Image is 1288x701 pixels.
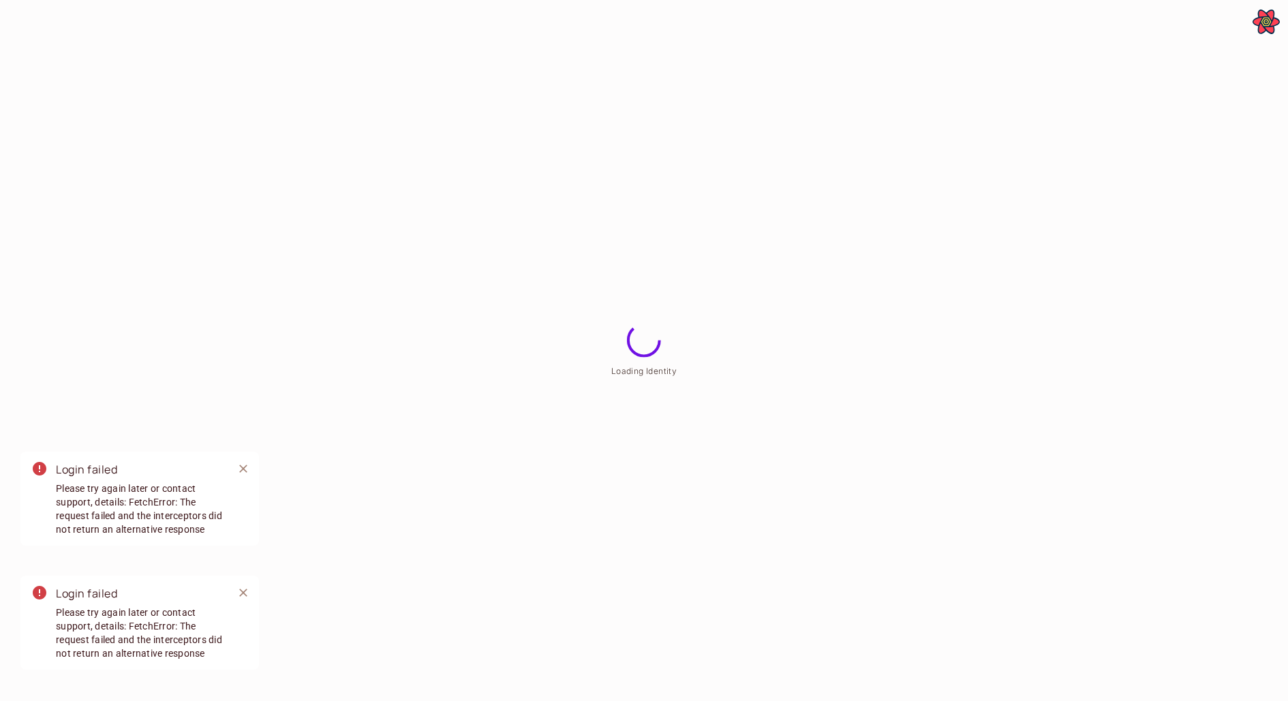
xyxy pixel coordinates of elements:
span: Loading Identity [611,365,677,375]
div: Login failed [56,585,222,602]
button: Close [233,458,254,479]
button: Close [233,582,254,603]
div: Login failed [56,461,222,478]
button: Open React Query Devtools [1253,8,1280,35]
span: Please try again later or contact support, details: FetchError: The request failed and the interc... [56,606,222,660]
span: Please try again later or contact support, details: FetchError: The request failed and the interc... [56,482,222,536]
